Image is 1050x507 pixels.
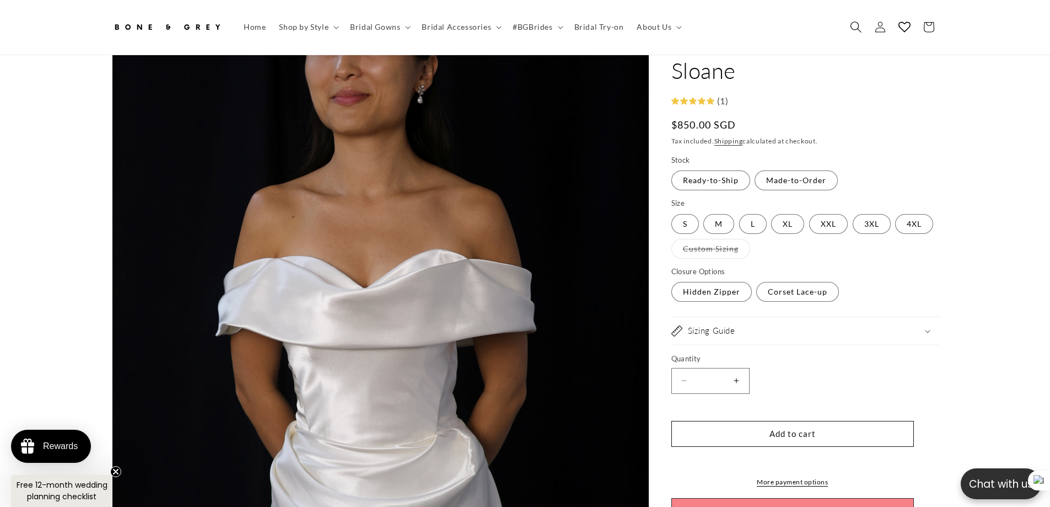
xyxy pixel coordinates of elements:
label: XL [771,214,804,234]
span: Bridal Accessories [422,22,491,32]
img: Bone and Grey Bridal [112,15,222,40]
p: Chat with us [961,476,1041,492]
label: XXL [809,214,848,234]
span: Bridal Try-on [574,22,624,32]
div: [PERSON_NAME] L [8,273,88,285]
legend: Closure Options [671,266,726,277]
legend: Stock [671,155,691,166]
summary: About Us [630,15,686,39]
label: 4XL [895,214,933,234]
summary: Bridal Gowns [343,15,415,39]
h1: Sloane [671,56,939,85]
span: Free 12-month wedding planning checklist [17,479,107,502]
img: 4306344 [3,60,158,267]
div: Tax included. calculated at checkout. [671,136,939,147]
a: More payment options [671,477,914,487]
summary: Sizing Guide [671,317,939,345]
label: L [739,214,767,234]
button: Write a review [753,20,827,39]
label: Custom Sizing [671,239,750,259]
a: Bridal Try-on [568,15,631,39]
label: S [671,214,699,234]
div: Went for a try-on. Bone and [PERSON_NAME]'s gowns are beautiful yet affordable! Highly recommende... [8,304,153,391]
summary: Shop by Style [272,15,343,39]
span: Shop by Style [279,22,329,32]
div: Free 12-month wedding planning checklistClose teaser [11,475,112,507]
label: M [703,214,734,234]
summary: Search [844,15,868,40]
legend: Size [671,198,686,209]
span: Bridal Gowns [350,22,400,32]
a: Shipping [714,137,743,145]
h2: Sizing Guide [688,325,735,337]
label: Ready-to-Ship [671,170,750,190]
a: Home [237,15,272,39]
summary: Bridal Accessories [415,15,506,39]
a: Bone and Grey Bridal [107,11,226,44]
span: $850.00 SGD [671,118,736,132]
label: Made-to-Order [755,170,838,190]
label: Quantity [671,354,914,365]
button: Add to cart [671,421,914,447]
div: [DATE] [130,273,153,285]
span: #BGBrides [513,22,552,32]
label: Corset Lace-up [756,282,839,302]
span: About Us [637,22,671,32]
div: Rewards [43,441,78,451]
button: Open chatbox [961,468,1041,499]
div: (1) [714,93,729,109]
button: Close teaser [110,466,121,477]
summary: #BGBrides [506,15,567,39]
label: 3XL [853,214,891,234]
label: Hidden Zipper [671,282,752,302]
span: Home [244,22,266,32]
